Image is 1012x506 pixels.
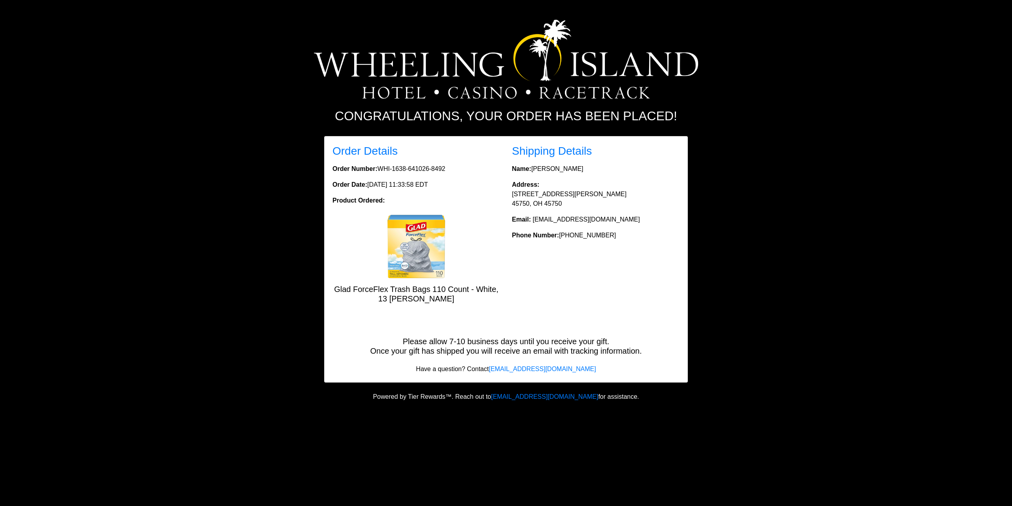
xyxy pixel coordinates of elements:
[325,365,687,373] h6: Have a question? Contact
[512,231,680,240] p: [PHONE_NUMBER]
[314,20,699,99] img: Logo
[512,165,531,172] strong: Name:
[325,337,687,346] h5: Please allow 7-10 business days until you receive your gift.
[385,215,448,278] img: Glad ForceFlex Trash Bags 110 Count - White, 13 Gallon
[512,181,539,188] strong: Address:
[489,366,596,372] a: [EMAIL_ADDRESS][DOMAIN_NAME]
[332,284,500,303] h5: Glad ForceFlex Trash Bags 110 Count - White, 13 [PERSON_NAME]
[512,215,680,224] p: [EMAIL_ADDRESS][DOMAIN_NAME]
[332,164,500,174] p: WHI-1638-641026-8492
[512,232,559,239] strong: Phone Number:
[512,164,680,174] p: [PERSON_NAME]
[332,165,378,172] strong: Order Number:
[287,108,725,123] h2: Congratulations, your order has been placed!
[332,180,500,190] p: [DATE] 11:33:58 EDT
[325,346,687,356] h5: Once your gift has shipped you will receive an email with tracking information.
[332,181,367,188] strong: Order Date:
[512,180,680,208] p: [STREET_ADDRESS][PERSON_NAME] 45750, OH 45750
[332,144,500,158] h3: Order Details
[512,216,531,223] strong: Email:
[491,393,598,400] a: [EMAIL_ADDRESS][DOMAIN_NAME]
[332,197,385,204] strong: Product Ordered:
[512,144,680,158] h3: Shipping Details
[373,393,639,400] span: Powered by Tier Rewards™. Reach out to for assistance.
